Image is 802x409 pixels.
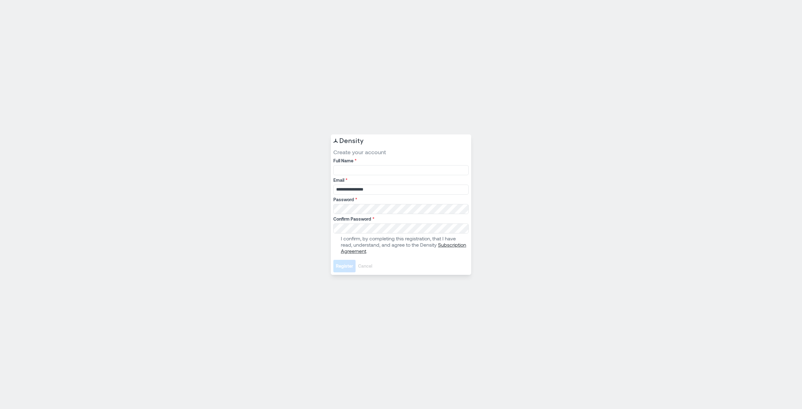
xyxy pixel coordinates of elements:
button: Register [333,260,356,272]
span: Create your account [333,148,469,156]
label: Full Name [333,158,467,164]
label: Password [333,197,467,203]
a: Subscription Agreement [341,242,466,254]
p: I confirm, by completing this registration, that I have read, understand, and agree to the Density . [341,235,467,254]
span: Cancel [358,263,372,269]
label: Confirm Password [333,216,467,222]
button: Cancel [356,260,375,272]
label: Email [333,177,467,183]
span: Register [336,263,353,269]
